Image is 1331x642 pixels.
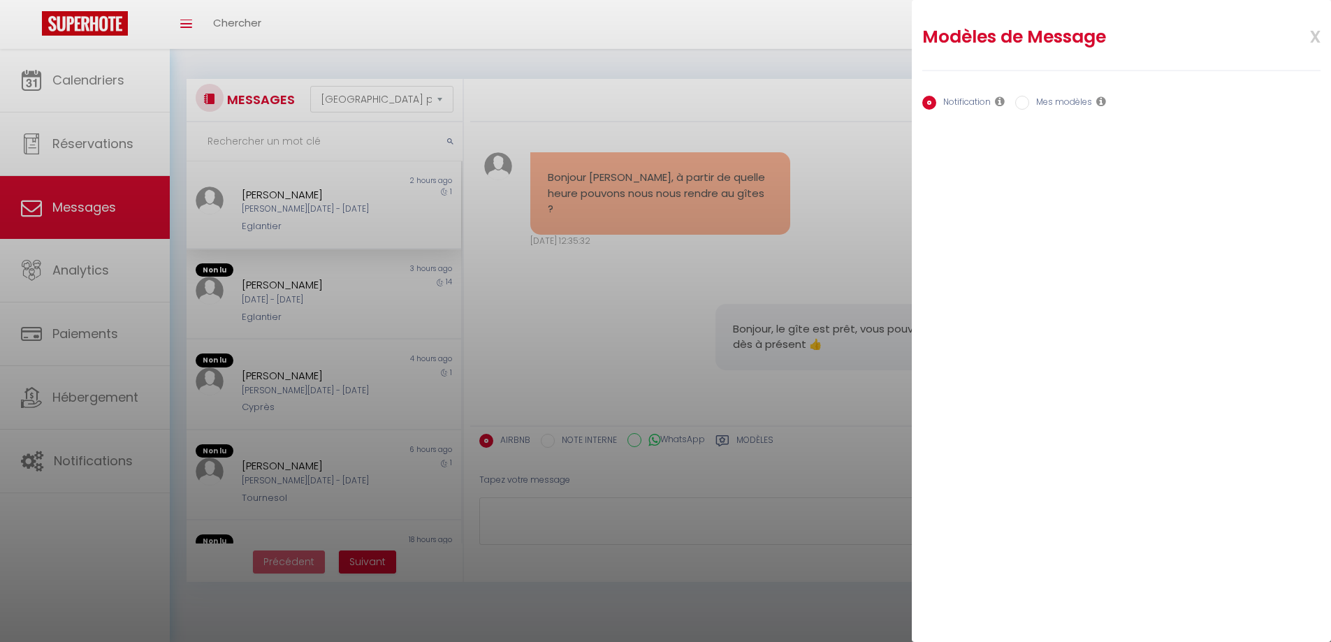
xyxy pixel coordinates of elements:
label: Mes modèles [1029,96,1092,111]
span: x [1277,19,1321,52]
i: Les notifications sont visibles par toi et ton équipe [995,96,1005,107]
i: Les modèles généraux sont visibles par vous et votre équipe [1096,96,1106,107]
label: Notification [936,96,991,111]
h2: Modèles de Message [922,26,1248,48]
